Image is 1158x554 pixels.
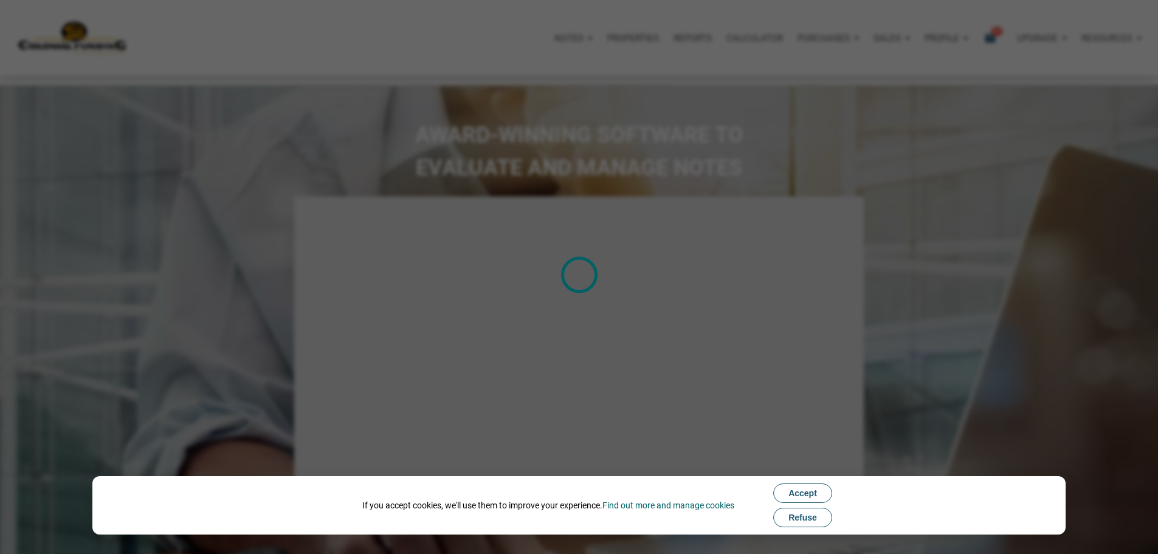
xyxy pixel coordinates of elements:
button: Refuse [773,508,832,527]
span: Refuse [788,513,817,522]
a: Find out more and manage cookies [602,500,734,510]
div: If you accept cookies, we'll use them to improve your experience. [362,499,734,511]
span: Accept [788,488,817,498]
button: Accept [773,483,832,503]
